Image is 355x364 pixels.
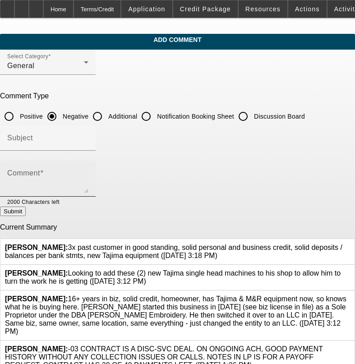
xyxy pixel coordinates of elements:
span: Application [128,5,165,13]
b: [PERSON_NAME]: [5,269,68,277]
label: Negative [61,112,88,121]
span: 3x past customer in good standing, solid personal and business credit, solid deposits / balances ... [5,244,342,259]
span: General [7,62,34,69]
span: Add Comment [7,36,348,43]
mat-label: Select Category [7,54,48,60]
span: Looking to add these (2) new Tajima single head machines to his shop to allow him to turn the wor... [5,269,341,285]
label: Positive [18,112,43,121]
b: [PERSON_NAME]: [5,244,68,251]
label: Additional [106,112,137,121]
b: [PERSON_NAME]: [5,295,68,303]
label: Notification Booking Sheet [155,112,234,121]
button: Actions [288,0,327,18]
span: Resources [245,5,281,13]
span: Credit Package [180,5,231,13]
span: Actions [295,5,320,13]
button: Resources [239,0,287,18]
b: [PERSON_NAME]: [5,345,68,353]
mat-label: Comment [7,169,40,177]
mat-hint: 2000 Characters left [7,197,60,207]
span: 16+ years in biz, solid credit, homeowner, has Tajima & M&R equipment now, so knows what he is bu... [5,295,346,335]
label: Discussion Board [252,112,305,121]
mat-label: Subject [7,134,33,142]
button: Application [121,0,172,18]
button: Credit Package [173,0,238,18]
